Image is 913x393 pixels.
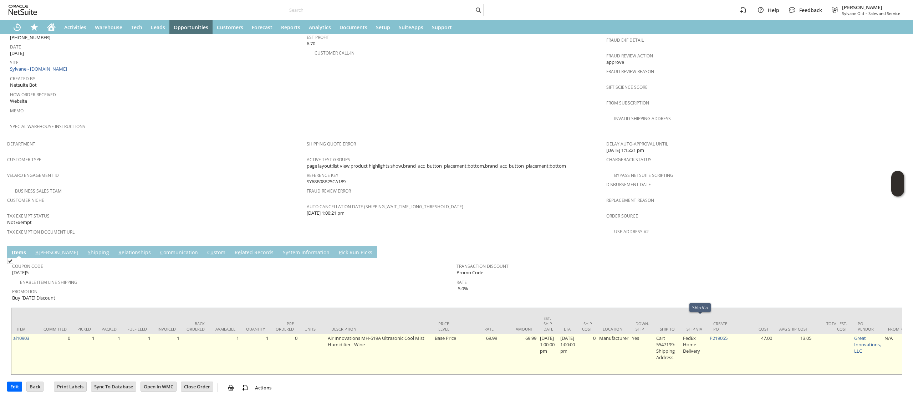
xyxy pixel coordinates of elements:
a: Rate [456,279,467,285]
td: FedEx Home Delivery [681,334,708,374]
span: S [88,249,91,256]
a: Fraud Review Reason [606,68,654,75]
div: Ship To [660,326,676,332]
a: Items [10,249,28,257]
span: Reports [281,24,300,31]
a: Active Test Groups [307,157,350,163]
span: Oracle Guided Learning Widget. To move around, please hold and drag [891,184,904,197]
td: Manufacturer [597,334,630,374]
span: u [210,249,214,256]
div: Price Level [438,321,454,332]
input: Open In WMC [141,382,176,391]
div: Amount [504,326,533,332]
div: Down. Ship [636,321,649,332]
span: Opportunities [174,24,208,31]
input: Search [288,6,474,14]
span: [PHONE_NUMBER] [10,34,50,41]
span: C [160,249,163,256]
a: Reference Key [307,172,338,178]
a: Est Profit [307,34,329,40]
a: Chargeback Status [606,157,652,163]
td: [DATE] 1:00:00 pm [538,334,558,374]
a: Fraud Review Error [307,188,351,194]
td: 69.99 [460,334,499,374]
input: Close Order [181,382,213,391]
a: Customer Niche [7,197,44,203]
span: Netsuite Bot [10,82,37,88]
div: Picked [77,326,91,332]
a: Custom [205,249,227,257]
a: Tax Exempt Status [7,213,50,219]
a: Sylvane - [DOMAIN_NAME] [10,66,69,72]
td: Cart 5547199: Shipping Address [654,334,681,374]
div: Pre Ordered [276,321,294,332]
a: Coupon Code [12,263,43,269]
a: System Information [281,249,331,257]
span: Tech [131,24,142,31]
a: Order Source [606,213,638,219]
span: Customers [217,24,243,31]
span: [DATE] 1:15:21 pm [606,147,644,154]
a: Shipping Quote Error [307,141,356,147]
span: approve [606,59,624,66]
div: Location [603,326,625,332]
td: 1 [72,334,96,374]
span: Promo Code [456,269,483,276]
span: y [286,249,288,256]
span: Analytics [309,24,331,31]
a: Opportunities [169,20,213,34]
input: Edit [7,382,22,391]
span: Support [432,24,452,31]
a: Communication [158,249,200,257]
td: 13.05 [774,334,813,374]
div: Cost [740,326,769,332]
a: Disbursement Date [606,182,651,188]
a: Setup [372,20,394,34]
a: SuiteApps [394,20,428,34]
span: SuiteApps [399,24,423,31]
td: 1 [122,334,152,374]
td: 0 [270,334,299,374]
a: Fraud Review Action [606,53,653,59]
span: NotExempt [7,219,32,226]
span: [DATE]5 [12,269,29,276]
div: Rate [465,326,494,332]
a: From Subscription [606,100,649,106]
div: Ship Via [692,305,708,311]
div: Create PO [713,321,729,332]
span: Setup [376,24,390,31]
div: PO Vendor [858,321,877,332]
img: Checked [7,258,13,264]
span: Leads [151,24,165,31]
td: 1 [96,334,122,374]
span: Sales and Service [868,11,900,16]
a: Date [10,44,21,50]
td: 1 [152,334,181,374]
div: Fulfilled [127,326,147,332]
div: Item [17,326,33,332]
span: Feedback [799,7,822,14]
td: 0 [577,334,597,374]
a: Velaro Engagement ID [7,172,59,178]
a: Site [10,60,19,66]
a: Bypass NetSuite Scripting [614,172,673,178]
a: Leads [147,20,169,34]
span: I [12,249,14,256]
span: Activities [64,24,86,31]
svg: Shortcuts [30,23,39,31]
a: Customer Call-in [315,50,355,56]
div: Available [215,326,235,332]
a: Sift Science Score [606,84,648,90]
svg: logo [9,5,37,15]
a: Great Innovations, LLC [854,335,881,354]
span: P [339,249,342,256]
a: How Order Received [10,92,56,98]
div: Packed [102,326,117,332]
a: Documents [335,20,372,34]
div: Committed [44,326,67,332]
div: Ship Via [687,326,703,332]
div: Avg Ship Cost [779,326,808,332]
iframe: Click here to launch Oracle Guided Learning Help Panel [891,171,904,196]
img: print.svg [226,383,235,392]
svg: Search [474,6,483,14]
